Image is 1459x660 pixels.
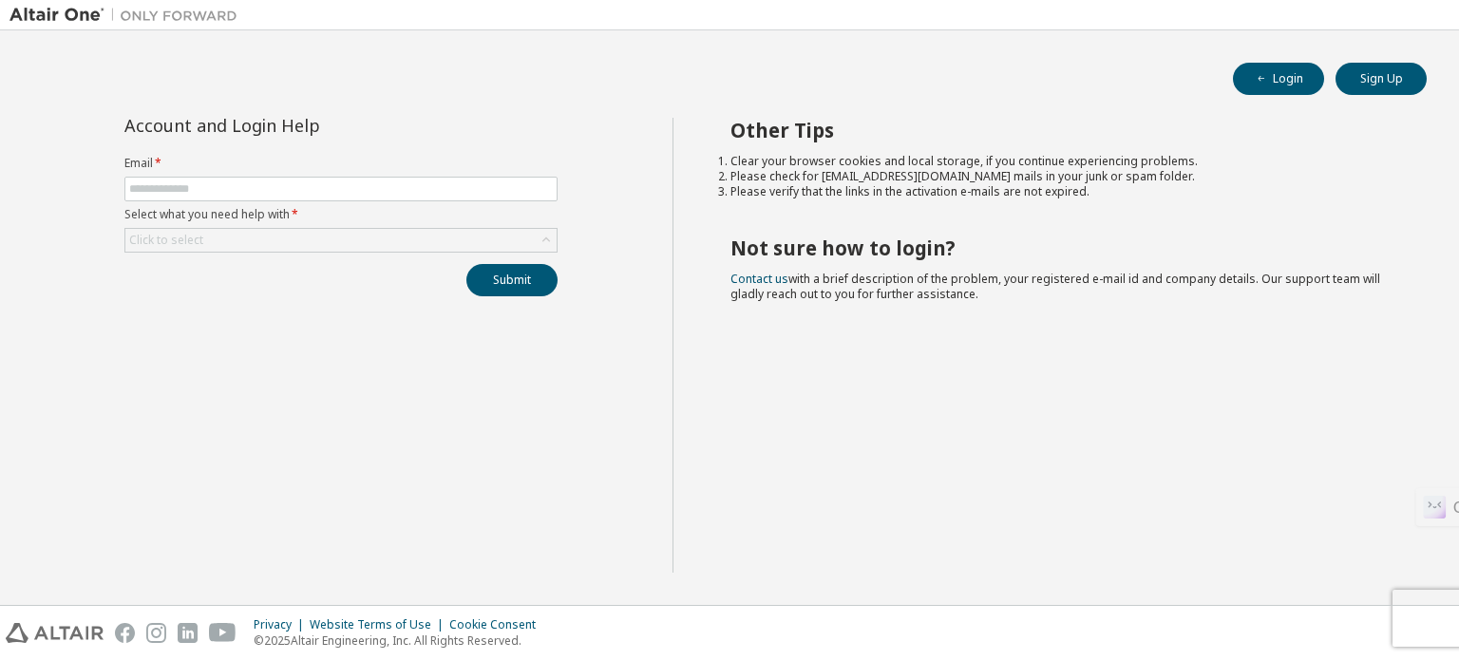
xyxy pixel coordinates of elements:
[730,271,788,287] a: Contact us
[6,623,104,643] img: altair_logo.svg
[146,623,166,643] img: instagram.svg
[730,236,1393,260] h2: Not sure how to login?
[129,233,203,248] div: Click to select
[449,617,547,632] div: Cookie Consent
[124,118,471,133] div: Account and Login Help
[730,169,1393,184] li: Please check for [EMAIL_ADDRESS][DOMAIN_NAME] mails in your junk or spam folder.
[730,271,1380,302] span: with a brief description of the problem, your registered e-mail id and company details. Our suppo...
[124,156,558,171] label: Email
[178,623,198,643] img: linkedin.svg
[1233,63,1324,95] button: Login
[9,6,247,25] img: Altair One
[310,617,449,632] div: Website Terms of Use
[115,623,135,643] img: facebook.svg
[730,154,1393,169] li: Clear your browser cookies and local storage, if you continue experiencing problems.
[1336,63,1427,95] button: Sign Up
[254,632,547,649] p: © 2025 Altair Engineering, Inc. All Rights Reserved.
[730,118,1393,142] h2: Other Tips
[125,229,557,252] div: Click to select
[209,623,237,643] img: youtube.svg
[730,184,1393,199] li: Please verify that the links in the activation e-mails are not expired.
[254,617,310,632] div: Privacy
[124,207,558,222] label: Select what you need help with
[466,264,558,296] button: Submit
